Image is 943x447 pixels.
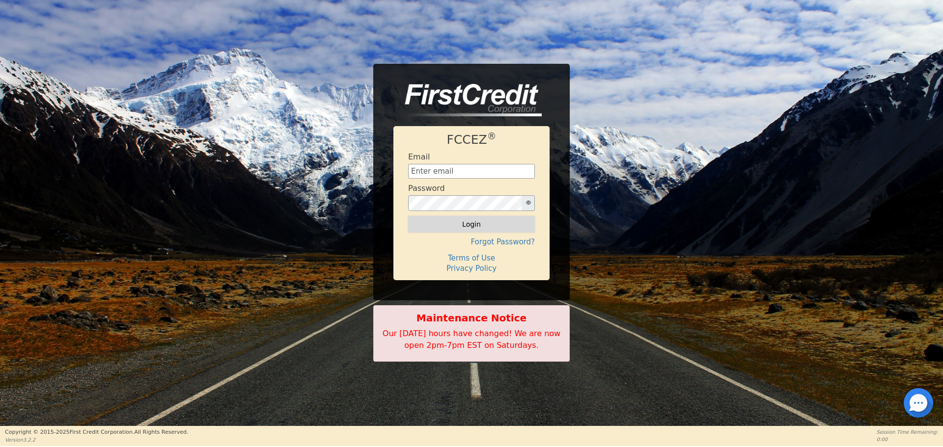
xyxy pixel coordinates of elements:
h4: Forgot Password? [408,237,535,246]
input: password [408,195,522,211]
img: logo-CMu_cnol.png [393,84,542,116]
h4: Password [408,184,445,193]
sup: ® [487,131,497,141]
button: Login [408,216,535,233]
h4: Privacy Policy [408,264,535,273]
p: Session Time Remaining: [877,428,938,436]
b: Maintenance Notice [379,311,564,325]
h4: Terms of Use [408,254,535,263]
span: All Rights Reserved. [134,429,188,435]
p: 0:00 [877,436,938,443]
p: Version 3.2.2 [5,436,188,444]
p: Copyright © 2015- 2025 First Credit Corporation. [5,428,188,437]
input: Enter email [408,164,535,179]
h1: FCCEZ [408,132,535,147]
h4: Email [408,152,430,161]
span: Our [DATE] hours have changed! We are now open 2pm-7pm EST on Saturdays. [383,329,560,350]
